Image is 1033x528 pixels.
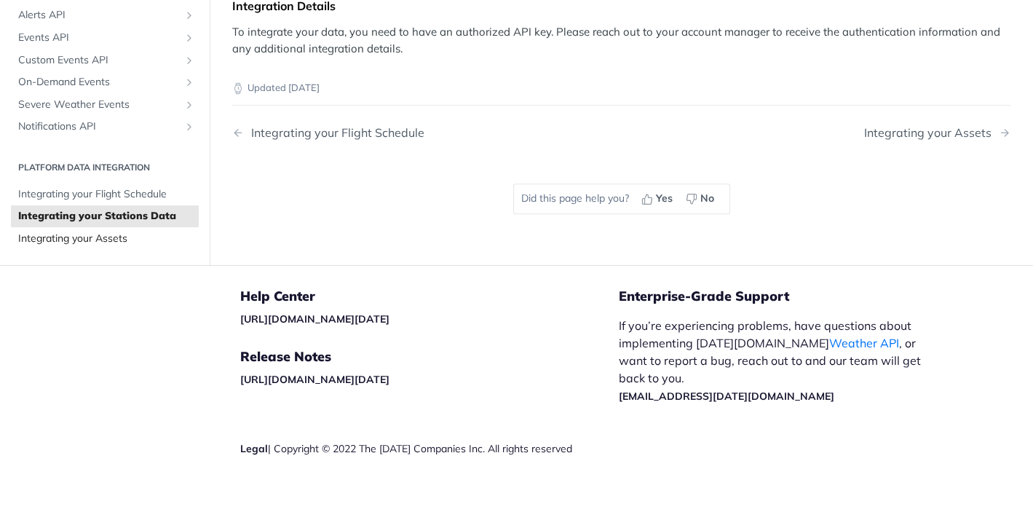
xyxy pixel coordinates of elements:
button: Show subpages for Alerts API [183,9,195,21]
span: Events API [18,31,180,45]
a: Events APIShow subpages for Events API [11,27,199,49]
a: [URL][DOMAIN_NAME][DATE] [240,312,389,326]
button: Show subpages for On-Demand Events [183,76,195,88]
div: Integrating your Flight Schedule [244,126,424,140]
button: Show subpages for Severe Weather Events [183,99,195,111]
span: Integrating your Flight Schedule [18,187,195,202]
a: On-Demand EventsShow subpages for On-Demand Events [11,71,199,93]
button: No [681,188,722,210]
p: To integrate your data, you need to have an authorized API key. Please reach out to your account ... [232,24,1010,57]
a: Severe Weather EventsShow subpages for Severe Weather Events [11,94,199,116]
a: Notifications APIShow subpages for Notifications API [11,116,199,138]
span: Notifications API [18,119,180,134]
a: Integrating your Assets [11,228,199,250]
h5: Release Notes [240,348,619,366]
span: Integrating your Stations Data [18,209,195,224]
span: Integrating your Assets [18,232,195,246]
span: Alerts API [18,8,180,23]
a: Weather API [829,336,899,350]
span: Severe Weather Events [18,98,180,112]
span: Custom Events API [18,52,180,67]
a: Integrating your Stations Data [11,205,199,227]
a: Alerts APIShow subpages for Alerts API [11,4,199,26]
h2: Platform DATA integration [11,161,199,174]
button: Show subpages for Custom Events API [183,54,195,66]
span: On-Demand Events [18,75,180,90]
a: Next Page: Integrating your Assets [864,126,1010,140]
div: Integrating your Assets [864,126,999,140]
div: | Copyright © 2022 The [DATE] Companies Inc. All rights reserved [240,441,619,456]
a: Previous Page: Integrating your Flight Schedule [232,126,566,140]
span: Yes [656,191,673,206]
p: If you’re experiencing problems, have questions about implementing [DATE][DOMAIN_NAME] , or want ... [619,317,936,404]
h5: Enterprise-Grade Support [619,288,959,305]
span: No [700,191,714,206]
a: [EMAIL_ADDRESS][DATE][DOMAIN_NAME] [619,390,834,403]
nav: Pagination Controls [232,111,1010,154]
button: Yes [636,188,681,210]
a: Legal [240,442,268,455]
a: [URL][DOMAIN_NAME][DATE] [240,373,389,386]
a: Custom Events APIShow subpages for Custom Events API [11,49,199,71]
a: Integrating your Flight Schedule [11,184,199,205]
p: Updated [DATE] [232,81,1010,95]
button: Show subpages for Events API [183,32,195,44]
div: Did this page help you? [513,184,730,214]
button: Show subpages for Notifications API [183,121,195,133]
h5: Help Center [240,288,619,305]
